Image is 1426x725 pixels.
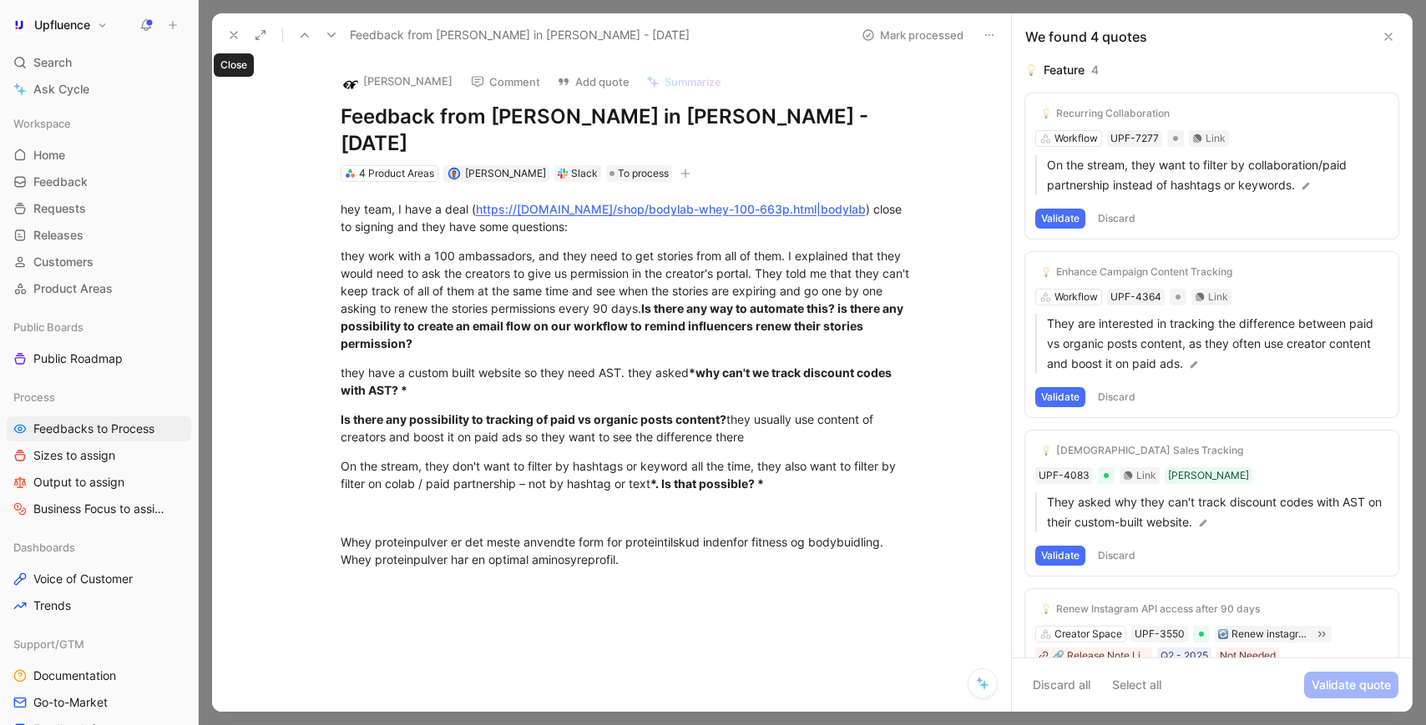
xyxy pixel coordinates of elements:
[1044,60,1085,80] div: Feature
[33,597,71,614] span: Trends
[34,18,90,33] h1: Upfluence
[214,53,254,77] div: Close
[7,496,191,521] a: Business Focus to assign
[7,249,191,274] a: Customers
[33,571,133,587] span: Voice of Customer
[33,53,72,73] span: Search
[606,165,672,182] div: To process
[7,593,191,618] a: Trends
[7,566,191,592] a: Voice of Customer
[341,301,906,350] strong: Is there any way to automate this? is there any possibility to create an email flow on our workfl...
[33,227,83,244] span: Releases
[618,165,669,182] span: To process
[1091,60,1099,80] div: 4
[549,70,637,93] button: Add quote
[13,319,83,335] span: Public Boards
[1025,27,1147,47] div: We found 4 quotes
[33,667,116,684] span: Documentation
[465,167,546,179] span: [PERSON_NAME]
[1041,446,1051,456] img: 💡
[1092,546,1141,566] button: Discard
[1056,444,1243,457] div: [DEMOGRAPHIC_DATA] Sales Tracking
[1056,107,1170,120] div: Recurring Collaboration
[7,50,191,75] div: Search
[7,196,191,221] a: Requests
[13,115,71,132] span: Workspace
[33,147,65,164] span: Home
[1035,103,1176,123] button: 💡Recurring Collaboration
[7,416,191,441] a: Feedbacks to Process
[11,17,28,33] img: Upfluence
[341,200,918,235] div: hey team, I have a deal ( ) close to signing and they have some questions:
[1092,387,1141,407] button: Discard
[7,690,191,715] a: Go-to-Market
[341,457,918,492] div: On the stream, they don't want to filter by hashtags or keyword all the time, they also want to f...
[7,276,191,301] a: Product Areas
[571,165,598,182] div: Slack
[7,663,191,688] a: Documentation
[1035,387,1085,407] button: Validate
[1304,672,1398,698] button: Validate quote
[33,350,123,367] span: Public Roadmap
[1188,359,1200,370] img: pen.svg
[665,74,721,89] span: Summarize
[1035,599,1266,619] button: 💡Renew Instagram API access after 90 days
[7,111,191,136] div: Workspace
[334,68,460,93] button: logo[PERSON_NAME]
[7,169,191,194] a: Feedback
[341,410,918,446] div: they usually use content of creators and boost it on paid ads so they want to see the difference ...
[33,694,108,711] span: Go-to-Market
[1047,492,1388,532] p: They asked why they can't track discount codes with AST on their custom-built website.
[7,443,191,468] a: Sizes to assign
[1047,314,1388,374] p: They are interested in tracking the difference between paid vs organic posts content, as they oft...
[1041,108,1051,118] img: 💡
[33,79,89,99] span: Ask Cycle
[1035,262,1238,282] button: 💡Enhance Campaign Content Tracking
[341,533,918,568] div: Whey proteinpulver er det meste anvendte form for proteintilskud indenfor fitness og bodybuidling...
[341,364,918,399] div: they have a custom built website so they need AST. they asked
[7,535,191,560] div: Dashboards
[650,476,764,491] strong: *. Is that possible? *
[1025,64,1037,76] img: 💡
[33,420,154,437] span: Feedbacks to Process
[350,25,690,45] span: Feedback from [PERSON_NAME] in [PERSON_NAME] - [DATE]
[1300,180,1312,192] img: pen.svg
[33,200,86,217] span: Requests
[341,103,918,157] h1: Feedback from [PERSON_NAME] in [PERSON_NAME] - [DATE]
[7,77,191,102] a: Ask Cycle
[33,174,88,190] span: Feedback
[7,223,191,248] a: Releases
[1035,546,1085,566] button: Validate
[1197,517,1209,529] img: pen.svg
[1041,604,1051,614] img: 💡
[1056,265,1232,279] div: Enhance Campaign Content Tracking
[854,23,971,47] button: Mark processed
[341,412,726,426] strong: Is there any possibility to tracking of paid vs organic posts content?
[1025,672,1098,698] button: Discard all
[341,247,918,352] div: they work with a 100 ambassadors, and they need to get stories from all of them. I explained that...
[33,474,124,491] span: Output to assign
[7,315,191,371] div: Public BoardsPublic Roadmap
[13,389,55,405] span: Process
[7,315,191,340] div: Public Boards
[7,535,191,618] div: DashboardsVoice of CustomerTrends
[7,143,191,168] a: Home
[341,73,358,89] img: logo
[1056,602,1260,616] div: Renew Instagram API access after 90 days
[476,202,866,216] a: https://[DOMAIN_NAME]/shop/bodylab-whey-100-663p.html|bodylab
[33,280,113,297] span: Product Areas
[7,13,112,37] button: UpfluenceUpfluence
[1047,155,1388,195] p: On the stream, they want to filter by collaboration/paid partnership instead of hashtags or keywo...
[1092,209,1141,229] button: Discard
[359,165,434,182] div: 4 Product Areas
[450,169,459,179] img: avatar
[33,501,168,517] span: Business Focus to assign
[13,636,84,652] span: Support/GTM
[7,470,191,495] a: Output to assign
[33,254,94,270] span: Customers
[7,632,191,657] div: Support/GTM
[1035,209,1085,229] button: Validate
[7,385,191,521] div: ProcessFeedbacks to ProcessSizes to assignOutput to assignBusiness Focus to assign
[13,539,75,556] span: Dashboards
[463,70,548,93] button: Comment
